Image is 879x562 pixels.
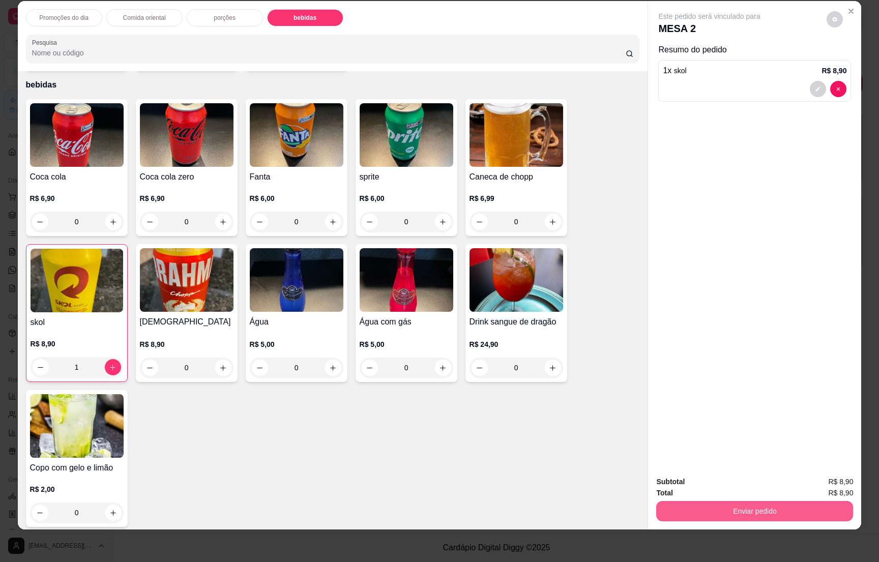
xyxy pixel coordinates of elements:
[142,214,158,230] button: decrease-product-quantity
[32,505,48,521] button: decrease-product-quantity
[215,360,231,376] button: increase-product-quantity
[843,3,859,19] button: Close
[105,214,122,230] button: increase-product-quantity
[362,214,378,230] button: decrease-product-quantity
[30,103,124,167] img: product-image
[252,360,268,376] button: decrease-product-quantity
[360,339,453,349] p: R$ 5,00
[663,65,686,77] p: 1 x
[215,214,231,230] button: increase-product-quantity
[30,484,124,494] p: R$ 2,00
[656,478,685,486] strong: Subtotal
[360,103,453,167] img: product-image
[140,339,233,349] p: R$ 8,90
[140,316,233,328] h4: [DEMOGRAPHIC_DATA]
[32,214,48,230] button: decrease-product-quantity
[470,171,563,183] h4: Caneca de chopp
[828,487,853,498] span: R$ 8,90
[30,193,124,203] p: R$ 6,90
[250,103,343,167] img: product-image
[30,394,124,458] img: product-image
[214,14,236,22] p: porções
[360,171,453,183] h4: sprite
[470,339,563,349] p: R$ 24,90
[31,339,123,349] p: R$ 8,90
[545,214,561,230] button: increase-product-quantity
[250,248,343,312] img: product-image
[360,193,453,203] p: R$ 6,00
[140,248,233,312] img: product-image
[658,11,760,21] p: Este pedido será vinculado para
[830,81,846,97] button: decrease-product-quantity
[140,171,233,183] h4: Coca cola zero
[30,171,124,183] h4: Coca cola
[252,214,268,230] button: decrease-product-quantity
[325,214,341,230] button: increase-product-quantity
[32,38,61,47] label: Pesquisa
[360,248,453,312] img: product-image
[140,193,233,203] p: R$ 6,90
[105,505,122,521] button: increase-product-quantity
[435,360,451,376] button: increase-product-quantity
[470,193,563,203] p: R$ 6,99
[26,79,640,91] p: bebidas
[822,66,846,76] p: R$ 8,90
[39,14,89,22] p: Promoções do dia
[435,214,451,230] button: increase-product-quantity
[360,316,453,328] h4: Água com gás
[32,48,626,58] input: Pesquisa
[472,214,488,230] button: decrease-product-quantity
[545,360,561,376] button: increase-product-quantity
[325,360,341,376] button: increase-product-quantity
[470,316,563,328] h4: Drink sangue de dragão
[250,171,343,183] h4: Fanta
[362,360,378,376] button: decrease-product-quantity
[140,103,233,167] img: product-image
[250,339,343,349] p: R$ 5,00
[656,501,853,521] button: Enviar pedido
[470,248,563,312] img: product-image
[658,21,760,36] p: MESA 2
[828,476,853,487] span: R$ 8,90
[105,359,121,375] button: increase-product-quantity
[31,249,123,312] img: product-image
[674,67,687,75] span: skol
[827,11,843,27] button: decrease-product-quantity
[250,316,343,328] h4: Água
[31,316,123,329] h4: skol
[472,360,488,376] button: decrease-product-quantity
[33,359,49,375] button: decrease-product-quantity
[658,44,851,56] p: Resumo do pedido
[294,14,316,22] p: bebidas
[30,462,124,474] h4: Copo com gelo e limão
[810,81,826,97] button: decrease-product-quantity
[142,360,158,376] button: decrease-product-quantity
[656,489,672,497] strong: Total
[470,103,563,167] img: product-image
[123,14,166,22] p: Comida oriental
[250,193,343,203] p: R$ 6,00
